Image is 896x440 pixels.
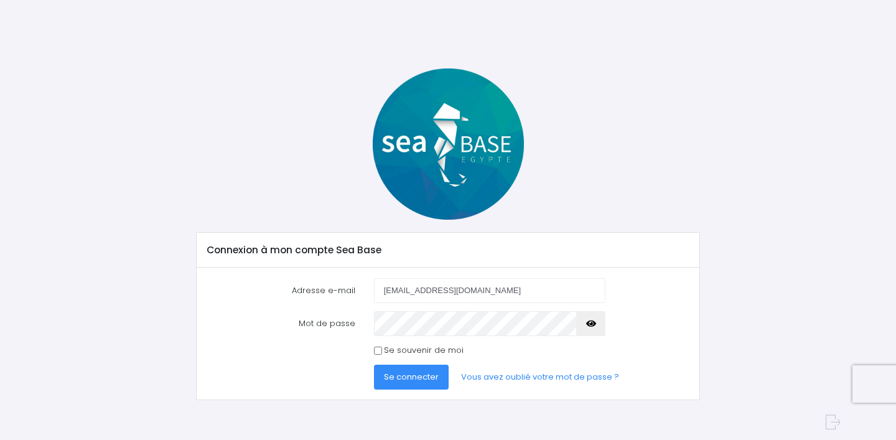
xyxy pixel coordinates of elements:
label: Adresse e-mail [197,278,364,303]
div: Connexion à mon compte Sea Base [197,233,699,268]
span: Se connecter [384,371,439,383]
a: Vous avez oublié votre mot de passe ? [451,365,629,390]
label: Se souvenir de moi [384,344,464,357]
button: Se connecter [374,365,449,390]
label: Mot de passe [197,311,364,336]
